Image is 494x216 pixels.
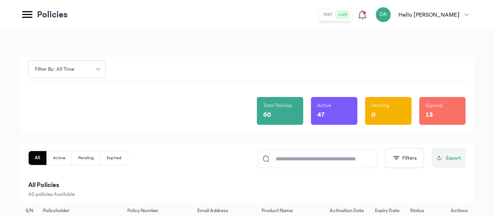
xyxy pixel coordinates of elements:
[37,9,68,21] p: Policies
[376,7,391,22] div: OA
[317,109,325,120] p: 47
[72,151,101,165] button: Pending
[376,7,473,22] button: OAHello [PERSON_NAME]
[371,109,376,120] p: 0
[263,102,292,109] p: Total Policies
[371,102,390,109] p: Pending
[432,148,466,168] button: Export
[101,151,128,165] button: Expired
[426,102,443,109] p: Expired
[317,102,331,109] p: Active
[320,10,336,19] button: test
[47,151,72,165] button: Active
[399,10,460,19] p: Hello [PERSON_NAME]
[29,151,47,165] button: All
[28,180,466,190] p: All Policies
[28,190,466,198] p: 60 policies Available
[28,60,106,78] button: Filter by: all time
[385,148,424,168] button: Filters
[30,65,79,73] span: Filter by: all time
[336,10,350,19] button: live
[426,109,433,120] p: 13
[263,109,271,120] p: 60
[446,154,461,162] span: Export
